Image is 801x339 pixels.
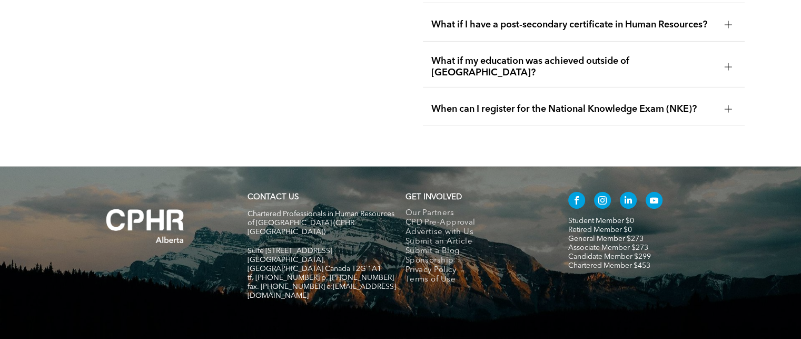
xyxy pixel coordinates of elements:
[248,283,396,299] span: fax. [PHONE_NUMBER] e:[EMAIL_ADDRESS][DOMAIN_NAME]
[248,256,381,273] span: [GEOGRAPHIC_DATA], [GEOGRAPHIC_DATA] Canada T2G 1A1
[248,210,394,236] span: Chartered Professionals in Human Resources of [GEOGRAPHIC_DATA] (CPHR [GEOGRAPHIC_DATA])
[248,274,394,282] span: tf. [PHONE_NUMBER] p. [PHONE_NUMBER]
[406,237,546,247] a: Submit an Article
[620,192,637,211] a: linkedin
[406,256,546,266] a: Sponsorship
[431,55,716,79] span: What if my education was achieved outside of [GEOGRAPHIC_DATA]?
[568,253,651,260] a: Candidate Member $299
[568,262,650,269] a: Chartered Member $453
[85,188,206,265] img: A white background with a few lines on it
[248,247,332,255] span: Suite [STREET_ADDRESS]
[248,193,299,201] a: CONTACT US
[406,193,462,201] span: GET INVOLVED
[406,266,546,275] a: Privacy Policy
[568,226,632,234] a: Retired Member $0
[406,247,546,256] a: Submit a Blog
[431,103,716,115] span: When can I register for the National Knowledge Exam (NKE)?
[406,228,546,237] a: Advertise with Us
[406,218,546,228] a: CPD Pre-Approval
[406,209,546,218] a: Our Partners
[406,275,546,285] a: Terms of Use
[646,192,662,211] a: youtube
[568,217,634,225] a: Student Member $0
[568,235,644,243] a: General Member $273
[568,192,585,211] a: facebook
[568,244,648,251] a: Associate Member $273
[431,19,716,31] span: What if I have a post-secondary certificate in Human Resources?
[594,192,611,211] a: instagram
